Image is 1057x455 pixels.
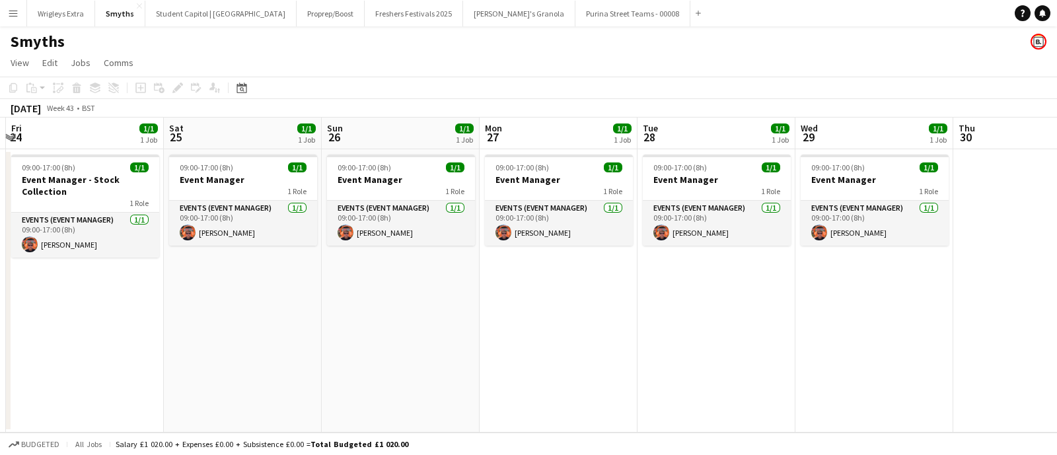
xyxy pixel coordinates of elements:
button: Purina Street Teams - 00008 [575,1,690,26]
span: Budgeted [21,440,59,449]
div: Salary £1 020.00 + Expenses £0.00 + Subsistence £0.00 = [116,439,408,449]
button: Proprep/Boost [297,1,365,26]
span: Comms [104,57,133,69]
span: Week 43 [44,103,77,113]
button: Budgeted [7,437,61,452]
app-user-avatar: Bounce Activations Ltd [1031,34,1046,50]
h1: Smyths [11,32,65,52]
button: Wrigleys Extra [27,1,95,26]
span: Jobs [71,57,91,69]
a: Jobs [65,54,96,71]
span: All jobs [73,439,104,449]
button: Freshers Festivals 2025 [365,1,463,26]
a: Edit [37,54,63,71]
span: Edit [42,57,57,69]
a: View [5,54,34,71]
button: [PERSON_NAME]'s Granola [463,1,575,26]
button: Smyths [95,1,145,26]
div: [DATE] [11,102,41,115]
span: Total Budgeted £1 020.00 [310,439,408,449]
button: Student Capitol | [GEOGRAPHIC_DATA] [145,1,297,26]
div: BST [82,103,95,113]
span: View [11,57,29,69]
a: Comms [98,54,139,71]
